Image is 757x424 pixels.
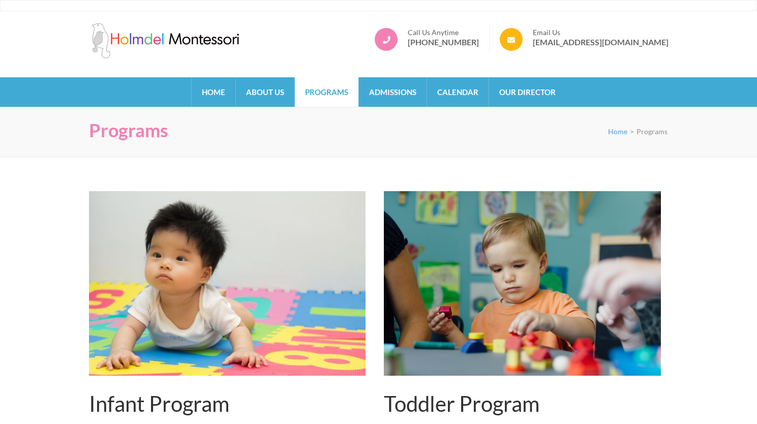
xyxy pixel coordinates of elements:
a: [PHONE_NUMBER] [408,37,479,47]
a: Calendar [427,77,489,107]
span: Email Us [533,28,669,37]
a: Home [608,127,627,136]
img: Holmdel Montessori School [89,23,241,58]
a: Admissions [359,77,427,107]
span: Call Us Anytime [408,28,479,37]
a: Our Director [489,77,566,107]
a: Home [192,77,235,107]
a: [EMAIL_ADDRESS][DOMAIN_NAME] [533,37,669,47]
h2: Toddler Program [384,391,661,416]
a: About Us [236,77,294,107]
h1: Programs [89,119,168,141]
h2: Infant Program [89,391,366,416]
span: > [630,127,634,136]
a: Programs [295,77,358,107]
